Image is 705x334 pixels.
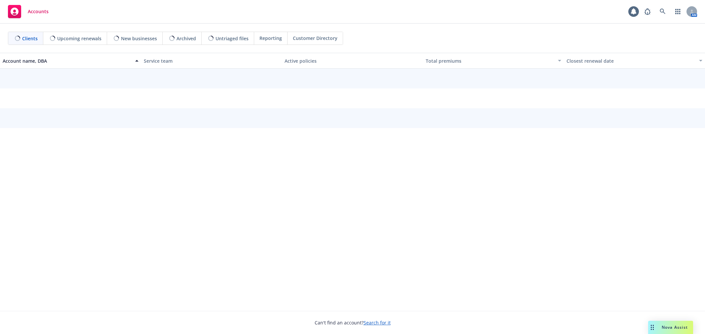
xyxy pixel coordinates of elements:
span: Reporting [259,35,282,42]
span: Nova Assist [662,324,688,330]
span: Customer Directory [293,35,337,42]
div: Total premiums [426,57,554,64]
span: Upcoming renewals [57,35,101,42]
a: Report a Bug [641,5,654,18]
span: Can't find an account? [315,319,391,326]
button: Closest renewal date [564,53,705,69]
div: Closest renewal date [567,57,695,64]
button: Total premiums [423,53,564,69]
div: Active policies [285,57,420,64]
span: New businesses [121,35,157,42]
span: Clients [22,35,38,42]
a: Switch app [671,5,685,18]
div: Account name, DBA [3,57,131,64]
a: Accounts [5,2,51,21]
button: Active policies [282,53,423,69]
a: Search for it [364,319,391,326]
span: Accounts [28,9,49,14]
button: Nova Assist [648,321,693,334]
div: Drag to move [648,321,656,334]
span: Untriaged files [215,35,249,42]
span: Archived [176,35,196,42]
div: Service team [144,57,280,64]
a: Search [656,5,669,18]
button: Service team [141,53,282,69]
